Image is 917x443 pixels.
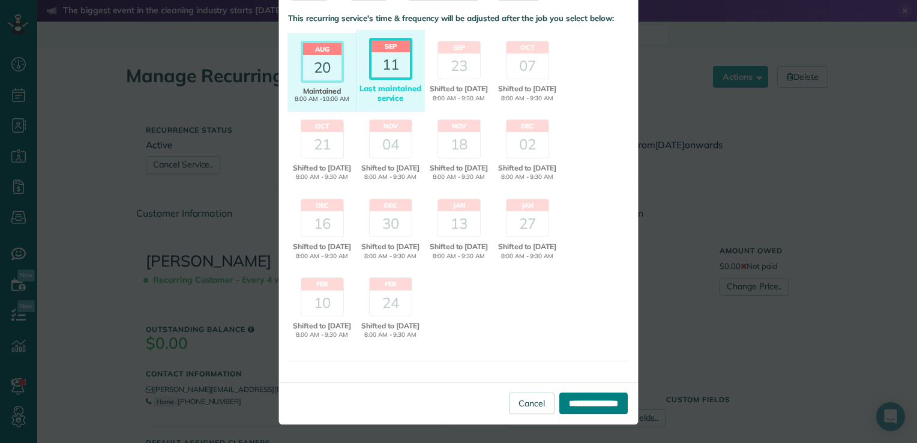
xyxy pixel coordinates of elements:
[438,53,480,79] div: 23
[289,87,355,95] span: Maintained
[438,132,480,157] div: 18
[289,173,355,182] span: 8:00 AM - 9:30 AM
[301,278,343,290] header: Feb
[370,199,412,211] header: Dec
[507,211,549,237] div: 27
[509,393,555,414] a: Cancel
[358,321,423,331] span: Shifted to [DATE]
[507,132,549,157] div: 02
[358,241,423,252] span: Shifted to [DATE]
[289,321,355,331] span: Shifted to [DATE]
[289,252,355,261] span: 8:00 AM - 9:30 AM
[303,43,341,55] header: Aug
[438,120,480,132] header: Nov
[426,83,492,94] span: Shifted to [DATE]
[370,132,412,157] div: 04
[301,291,343,316] div: 10
[303,55,341,80] div: 20
[507,53,549,79] div: 07
[507,199,549,211] header: Jan
[370,291,412,316] div: 24
[495,94,560,103] span: 8:00 AM - 9:30 AM
[370,211,412,237] div: 30
[289,241,355,252] span: Shifted to [DATE]
[495,173,560,182] span: 8:00 AM - 9:30 AM
[301,120,343,132] header: Oct
[358,173,423,182] span: 8:00 AM - 9:30 AM
[438,211,480,237] div: 13
[358,331,423,340] span: 8:00 AM - 9:30 AM
[507,120,549,132] header: Dec
[426,241,492,252] span: Shifted to [DATE]
[370,278,412,290] header: Feb
[495,252,560,261] span: 8:00 AM - 9:30 AM
[507,41,549,53] header: Oct
[426,163,492,173] span: Shifted to [DATE]
[301,211,343,237] div: 16
[426,252,492,261] span: 8:00 AM - 9:30 AM
[301,132,343,157] div: 21
[370,120,412,132] header: Nov
[358,163,423,173] span: Shifted to [DATE]
[495,163,560,173] span: Shifted to [DATE]
[289,331,355,340] span: 8:00 AM - 9:30 AM
[288,13,629,24] p: This recurring service's time & frequency will be adjusted after the job you select below:
[495,83,560,94] span: Shifted to [DATE]
[358,252,423,261] span: 8:00 AM - 9:30 AM
[289,163,355,173] span: Shifted to [DATE]
[438,41,480,53] header: Sep
[426,94,492,103] span: 8:00 AM - 9:30 AM
[438,199,480,211] header: Jan
[371,52,410,77] div: 11
[495,241,560,252] span: Shifted to [DATE]
[289,95,355,103] span: 8:00 AM -10:00 AM
[371,40,410,52] header: Sep
[301,199,343,211] header: Dec
[426,173,492,182] span: 8:00 AM - 9:30 AM
[358,84,423,103] div: Last maintained service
